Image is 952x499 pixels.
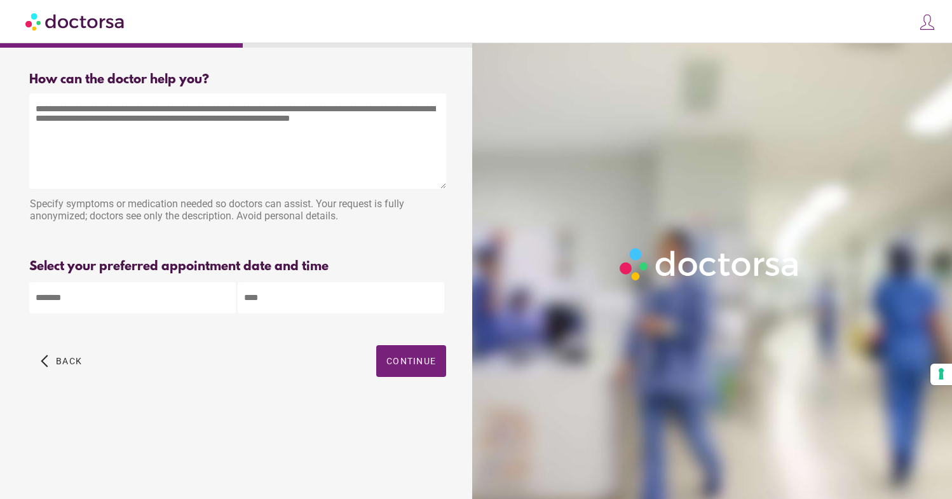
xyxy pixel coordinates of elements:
[386,356,436,366] span: Continue
[918,13,936,31] img: icons8-customer-100.png
[56,356,82,366] span: Back
[29,191,446,231] div: Specify symptoms or medication needed so doctors can assist. Your request is fully anonymized; do...
[376,345,446,377] button: Continue
[29,72,446,87] div: How can the doctor help you?
[930,364,952,385] button: Your consent preferences for tracking technologies
[615,243,805,285] img: Logo-Doctorsa-trans-White-partial-flat.png
[29,259,446,274] div: Select your preferred appointment date and time
[25,7,126,36] img: Doctorsa.com
[36,345,87,377] button: arrow_back_ios Back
